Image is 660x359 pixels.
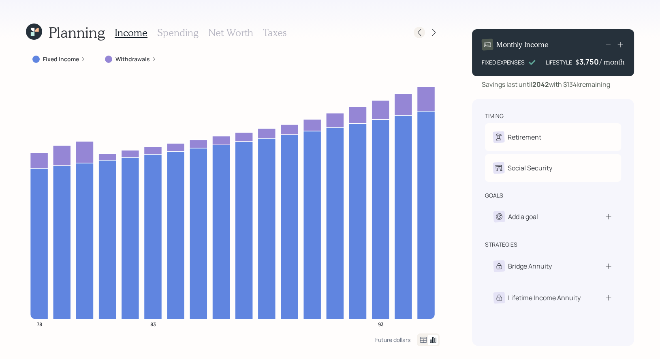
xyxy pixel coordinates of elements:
[485,112,504,120] div: timing
[482,58,525,67] div: FIXED EXPENSES
[508,212,538,221] div: Add a goal
[157,27,199,39] h3: Spending
[115,27,147,39] h3: Income
[43,55,79,63] label: Fixed Income
[37,320,42,327] tspan: 78
[485,241,517,249] div: strategies
[508,293,581,303] div: Lifetime Income Annuity
[532,80,549,89] b: 2042
[208,27,253,39] h3: Net Worth
[546,58,572,67] div: LIFESTYLE
[115,55,150,63] label: Withdrawals
[508,132,541,142] div: Retirement
[378,320,384,327] tspan: 93
[482,80,610,89] div: Savings last until with $134k remaining
[150,320,156,327] tspan: 83
[600,58,624,67] h4: / month
[579,57,600,67] div: 3,750
[508,261,552,271] div: Bridge Annuity
[575,58,579,67] h4: $
[485,191,503,200] div: goals
[375,336,410,344] div: Future dollars
[496,40,549,49] h4: Monthly Income
[49,24,105,41] h1: Planning
[508,163,552,173] div: Social Security
[263,27,286,39] h3: Taxes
